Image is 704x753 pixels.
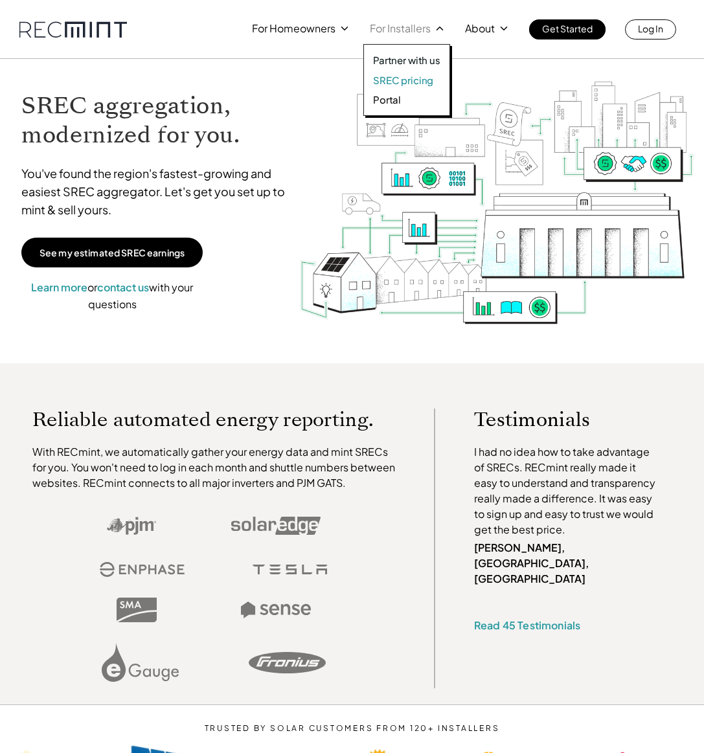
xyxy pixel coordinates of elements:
[625,19,676,39] a: Log In
[97,280,149,294] a: contact us
[373,74,433,87] p: SREC pricing
[638,19,663,38] p: Log In
[32,409,395,431] p: Reliable automated energy reporting.
[165,724,539,733] p: TRUSTED BY SOLAR CUSTOMERS FROM 120+ INSTALLERS
[40,247,185,258] p: See my estimated SREC earnings
[474,409,655,431] p: Testimonials
[21,164,286,219] p: You've found the region's fastest-growing and easiest SREC aggregator. Let's get you set up to mi...
[21,279,203,312] p: or with your questions
[32,444,395,491] p: With RECmint, we automatically gather your energy data and mint SRECs for you. You won't need to ...
[21,91,286,150] h1: SREC aggregation, modernized for you.
[373,93,401,106] p: Portal
[474,618,580,632] a: Read 45 Testimonials
[370,19,431,38] p: For Installers
[529,19,606,39] a: Get Started
[21,238,203,267] a: See my estimated SREC earnings
[31,280,87,294] a: Learn more
[474,540,655,587] p: [PERSON_NAME], [GEOGRAPHIC_DATA], [GEOGRAPHIC_DATA]
[373,74,440,87] a: SREC pricing
[299,49,696,367] img: RECmint value cycle
[474,444,655,537] p: I had no idea how to take advantage of SRECs. RECmint really made it easy to understand and trans...
[252,19,335,38] p: For Homeowners
[542,19,593,38] p: Get Started
[465,19,495,38] p: About
[373,93,440,106] a: Portal
[373,54,440,67] a: Partner with us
